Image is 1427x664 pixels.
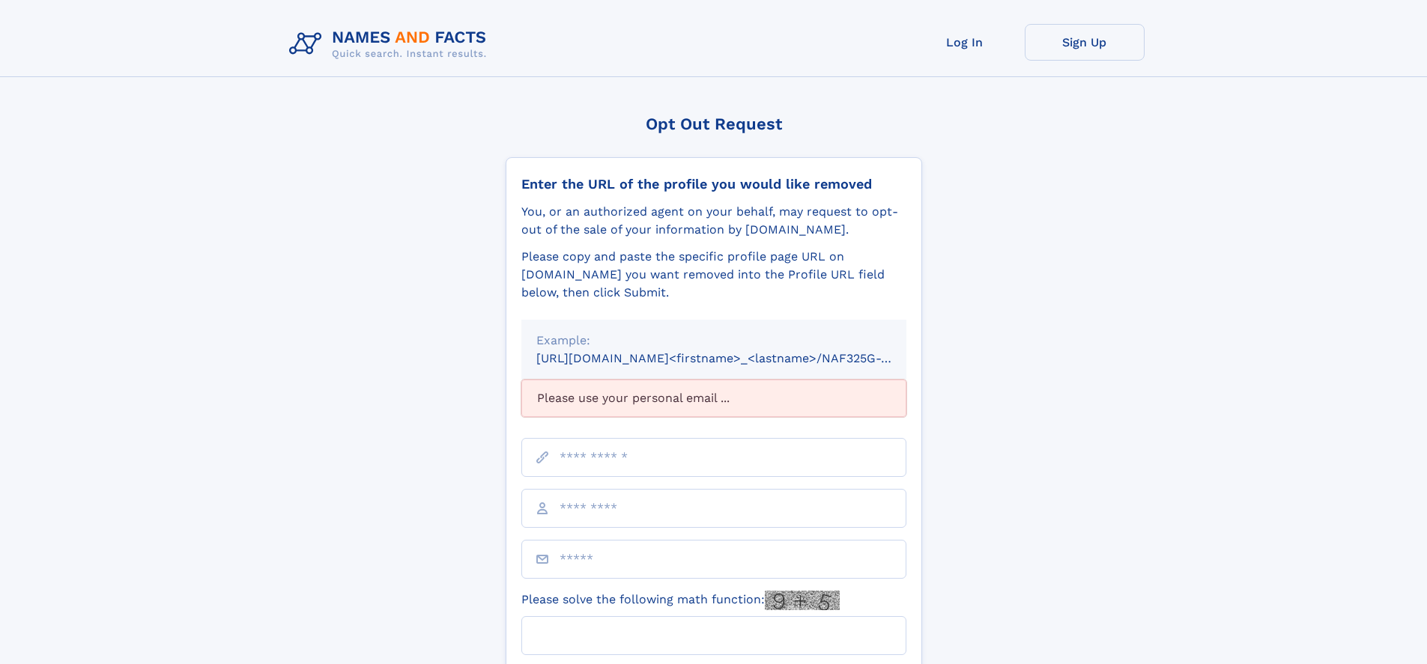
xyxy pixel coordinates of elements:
a: Sign Up [1025,24,1145,61]
div: Opt Out Request [506,115,922,133]
a: Log In [905,24,1025,61]
img: Logo Names and Facts [283,24,499,64]
div: You, or an authorized agent on your behalf, may request to opt-out of the sale of your informatio... [521,203,906,239]
div: Example: [536,332,891,350]
small: [URL][DOMAIN_NAME]<firstname>_<lastname>/NAF325G-xxxxxxxx [536,351,935,365]
label: Please solve the following math function: [521,591,840,610]
div: Please copy and paste the specific profile page URL on [DOMAIN_NAME] you want removed into the Pr... [521,248,906,302]
div: Please use your personal email ... [521,380,906,417]
div: Enter the URL of the profile you would like removed [521,176,906,192]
